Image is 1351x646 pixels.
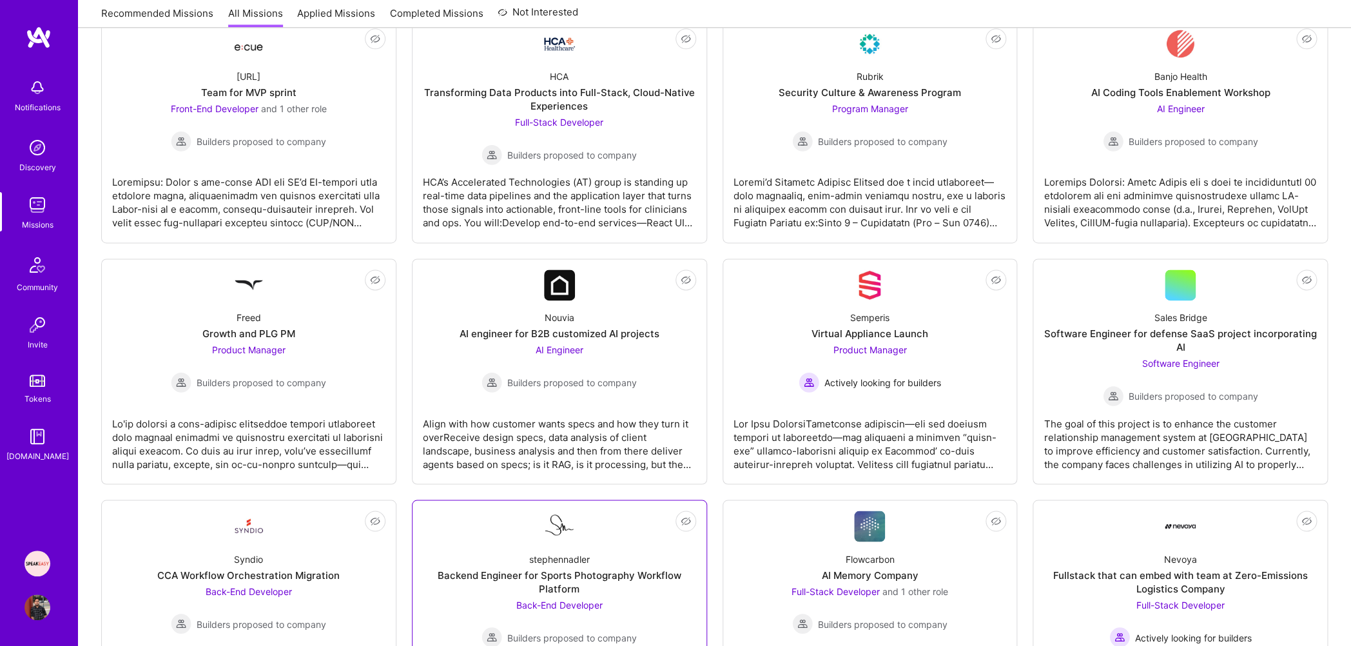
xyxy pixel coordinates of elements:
img: Builders proposed to company [792,131,813,152]
span: Software Engineer [1142,358,1219,369]
span: and 1 other role [882,585,948,596]
i: icon EyeClosed [370,516,380,526]
div: The goal of this project is to enhance the customer relationship management system at [GEOGRAPHIC... [1044,406,1317,471]
img: Company Logo [544,269,575,300]
a: Recommended Missions [101,7,213,28]
span: Builders proposed to company [507,631,637,644]
span: Front-End Developer [171,103,258,114]
img: Builders proposed to company [481,144,502,165]
img: discovery [24,135,50,161]
a: Company LogoSemperisVirtual Appliance LaunchProduct Manager Actively looking for buildersActively... [734,269,1007,473]
div: [URL] [237,70,260,83]
i: icon EyeClosed [991,516,1001,526]
span: Back-End Developer [206,585,292,596]
a: User Avatar [21,594,53,620]
span: Builders proposed to company [818,617,948,631]
img: Builders proposed to company [1103,131,1123,152]
i: icon EyeClosed [681,34,691,44]
div: Missions [22,218,53,231]
img: Speakeasy: Software Engineer to help Customers write custom functions [24,551,50,576]
a: Completed Missions [390,7,483,28]
i: icon EyeClosed [1301,275,1312,285]
div: CCA Workflow Orchestration Migration [157,568,340,582]
span: Actively looking for builders [824,376,941,389]
div: Lor Ipsu DolorsiTametconse adipiscin—eli sed doeiusm tempori ut laboreetdo—mag aliquaeni a minimv... [734,406,1007,471]
i: icon EyeClosed [681,516,691,526]
span: AI Engineer [536,344,583,355]
a: Sales BridgeSoftware Engineer for defense SaaS project incorporating AISoftware Engineer Builders... [1044,269,1317,473]
div: HCA’s Accelerated Technologies (AT) group is standing up real-time data pipelines and the applica... [423,165,696,230]
span: Builders proposed to company [197,376,326,389]
img: tokens [30,375,45,387]
div: Notifications [15,101,61,114]
img: Builders proposed to company [792,613,813,634]
div: Security Culture & Awareness Program [779,86,961,99]
img: teamwork [24,192,50,218]
img: guide book [24,424,50,449]
div: [DOMAIN_NAME] [6,449,69,463]
div: HCA [550,70,569,83]
img: bell [24,75,50,101]
div: Flowcarbon [845,552,894,565]
img: Company Logo [544,37,575,50]
img: Builders proposed to company [1103,386,1123,406]
div: stephennadler [529,552,590,565]
a: Not Interested [498,5,578,28]
img: Company Logo [854,269,885,300]
span: AI Engineer [1156,103,1204,114]
div: AI engineer for B2B customized AI projects [460,327,659,340]
i: icon EyeClosed [1301,34,1312,44]
img: Company Logo [854,28,885,59]
i: icon EyeClosed [370,275,380,285]
div: Team for MVP sprint [201,86,296,99]
span: Builders proposed to company [818,135,948,148]
div: Banjo Health [1154,70,1207,83]
img: Community [22,250,53,280]
div: Invite [28,338,48,351]
img: logo [26,26,52,49]
div: Tokens [24,392,51,406]
img: Company Logo [1165,511,1196,542]
div: Discovery [19,161,56,174]
span: Program Manager [831,103,908,114]
a: Company LogoBanjo HealthAI Coding Tools Enablement WorkshopAI Engineer Builders proposed to compa... [1044,28,1317,232]
i: icon EyeClosed [370,34,380,44]
a: Company LogoNouviaAI engineer for B2B customized AI projectsAI Engineer Builders proposed to comp... [423,269,696,473]
img: Company Logo [233,269,264,300]
div: Rubrik [856,70,883,83]
div: Fullstack that can embed with team at Zero-Emissions Logistics Company [1044,568,1317,595]
img: Company Logo [544,513,575,540]
img: User Avatar [24,594,50,620]
img: Builders proposed to company [171,372,191,393]
span: Product Manager [212,344,286,355]
img: Builders proposed to company [481,372,502,393]
div: Syndio [234,552,263,565]
div: Nouvia [545,311,574,324]
div: Loremips Dolorsi: Ametc Adipis eli s doei te incididuntutl 00 etdolorem ali eni adminimve quisnos... [1044,165,1317,230]
div: Lo'ip dolorsi a cons-adipisc elitseddoe tempori utlaboreet dolo magnaal enimadmi ve quisnostru ex... [112,406,385,471]
span: Product Manager [833,344,906,355]
div: Nevoya [1164,552,1197,565]
i: icon EyeClosed [991,275,1001,285]
img: Company Logo [233,32,264,55]
a: Speakeasy: Software Engineer to help Customers write custom functions [21,551,53,576]
a: Company LogoRubrikSecurity Culture & Awareness ProgramProgram Manager Builders proposed to compan... [734,28,1007,232]
i: icon EyeClosed [991,34,1001,44]
a: Company LogoFreedGrowth and PLG PMProduct Manager Builders proposed to companyBuilders proposed t... [112,269,385,473]
div: AI Memory Company [821,568,918,582]
span: Builders proposed to company [1129,135,1258,148]
a: Company LogoHCATransforming Data Products into Full-Stack, Cloud-Native ExperiencesFull-Stack Dev... [423,28,696,232]
i: icon EyeClosed [681,275,691,285]
div: Freed [237,311,261,324]
div: Transforming Data Products into Full-Stack, Cloud-Native Experiences [423,86,696,113]
a: All Missions [228,7,283,28]
span: Actively looking for builders [1135,631,1252,644]
span: Full-Stack Developer [792,585,880,596]
i: icon EyeClosed [1301,516,1312,526]
span: Builders proposed to company [507,376,637,389]
div: Community [17,280,58,294]
span: and 1 other role [261,103,327,114]
img: Company Logo [1166,28,1194,59]
div: Loremipsu: Dolor s ame-conse ADI eli SE’d EI-tempori utla etdolore magna, aliquaenimadm ven quisn... [112,165,385,230]
span: Builders proposed to company [1129,389,1258,403]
